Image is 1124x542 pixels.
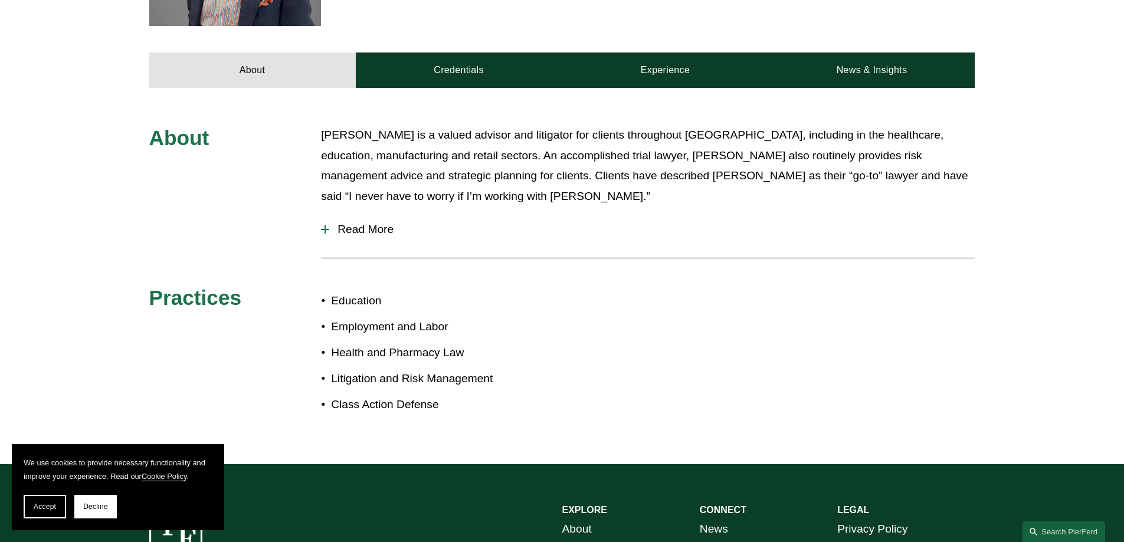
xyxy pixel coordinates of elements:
[331,369,562,389] p: Litigation and Risk Management
[83,502,108,511] span: Decline
[331,395,562,415] p: Class Action Defense
[356,52,562,88] a: Credentials
[331,291,562,311] p: Education
[34,502,56,511] span: Accept
[331,317,562,337] p: Employment and Labor
[700,505,746,515] strong: CONNECT
[321,125,975,206] p: [PERSON_NAME] is a valued advisor and litigator for clients throughout [GEOGRAPHIC_DATA], includi...
[149,286,242,309] span: Practices
[24,456,212,483] p: We use cookies to provide necessary functionality and improve your experience. Read our .
[837,505,869,515] strong: LEGAL
[142,472,187,481] a: Cookie Policy
[74,495,117,518] button: Decline
[12,444,224,530] section: Cookie banner
[562,52,769,88] a: Experience
[24,495,66,518] button: Accept
[149,126,209,149] span: About
[149,52,356,88] a: About
[837,519,907,540] a: Privacy Policy
[700,519,728,540] a: News
[1023,521,1105,542] a: Search this site
[331,343,562,363] p: Health and Pharmacy Law
[329,223,975,236] span: Read More
[562,519,592,540] a: About
[321,214,975,245] button: Read More
[768,52,975,88] a: News & Insights
[562,505,607,515] strong: EXPLORE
